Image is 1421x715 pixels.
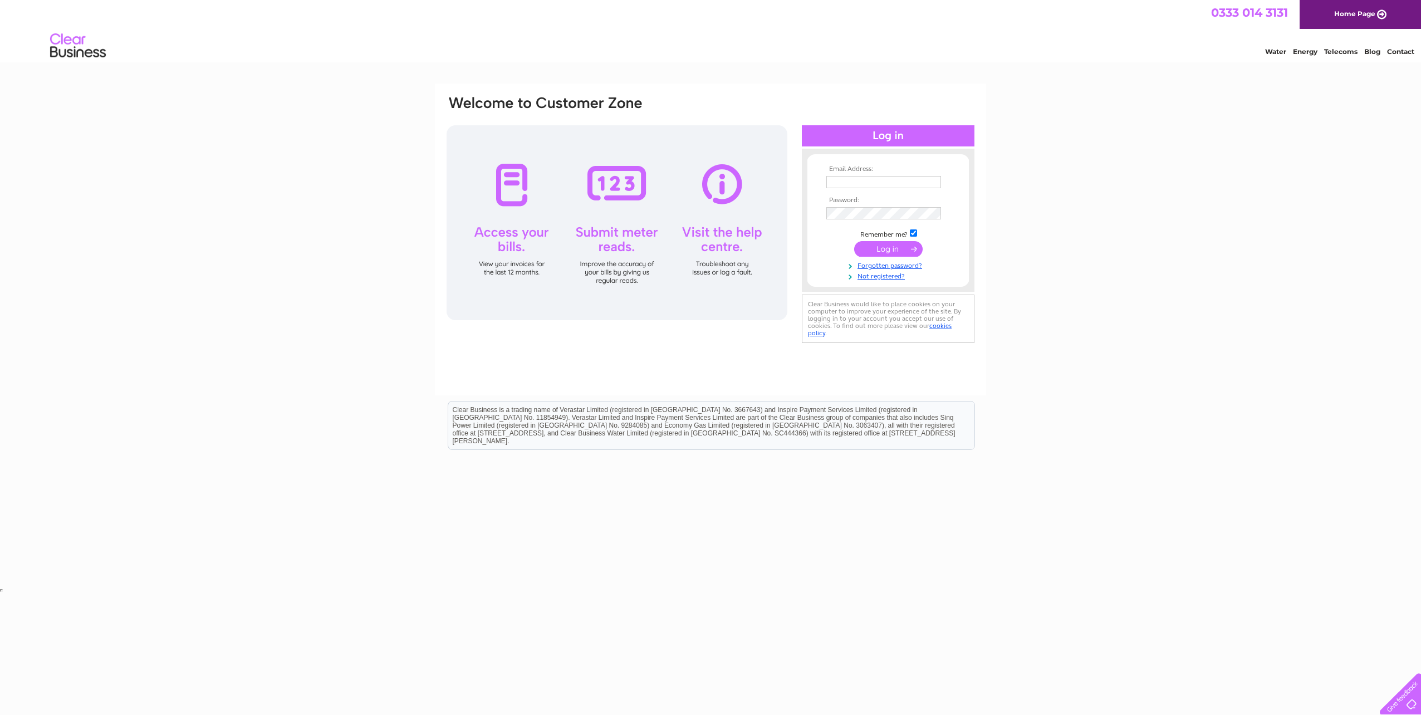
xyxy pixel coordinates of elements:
div: Clear Business would like to place cookies on your computer to improve your experience of the sit... [802,295,974,343]
a: Forgotten password? [826,259,953,270]
a: 0333 014 3131 [1211,6,1288,19]
a: Water [1265,47,1286,56]
input: Submit [854,241,923,257]
th: Email Address: [824,165,953,173]
a: Energy [1293,47,1317,56]
a: cookies policy [808,322,952,337]
img: logo.png [50,29,106,63]
div: Clear Business is a trading name of Verastar Limited (registered in [GEOGRAPHIC_DATA] No. 3667643... [448,6,974,54]
a: Contact [1387,47,1414,56]
td: Remember me? [824,228,953,239]
th: Password: [824,197,953,204]
a: Not registered? [826,270,953,281]
a: Telecoms [1324,47,1358,56]
a: Blog [1364,47,1380,56]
